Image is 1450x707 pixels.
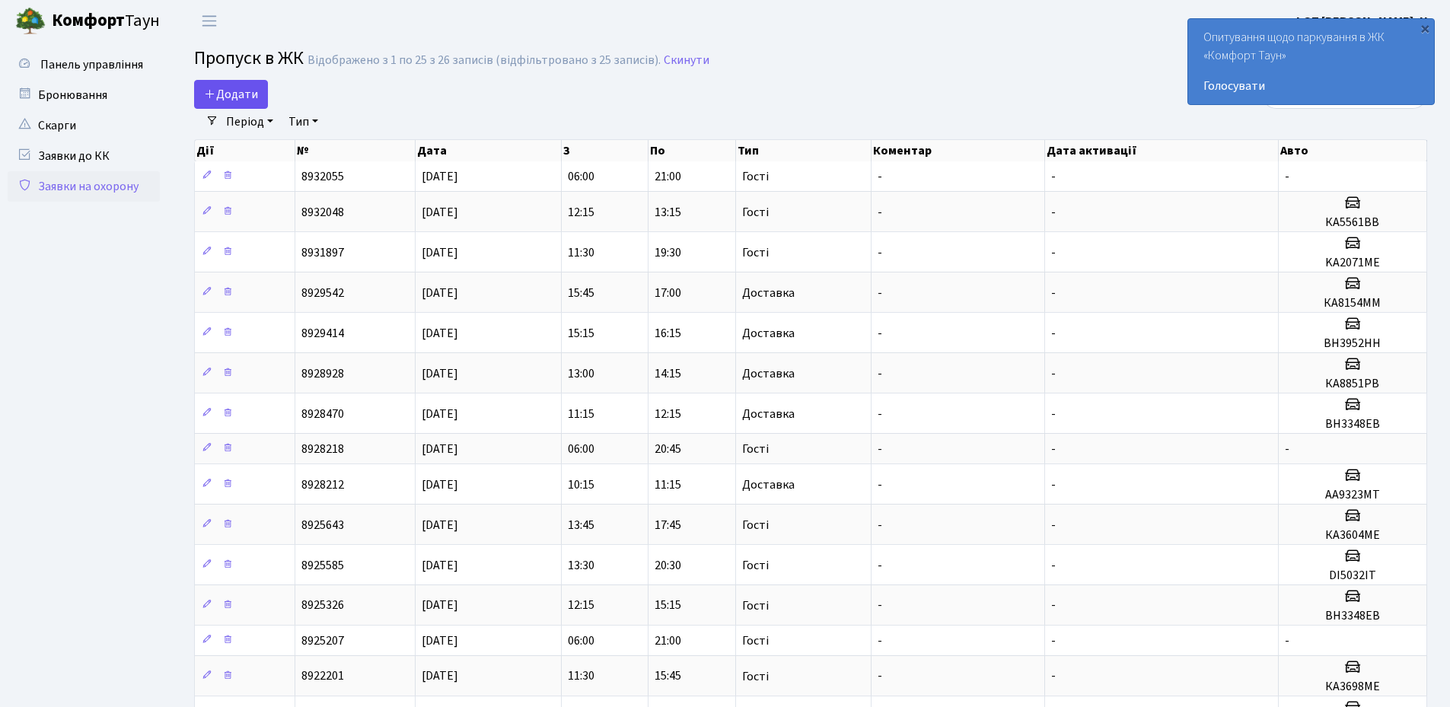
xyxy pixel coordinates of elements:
[562,140,649,161] th: З
[878,168,882,185] span: -
[742,479,795,491] span: Доставка
[15,6,46,37] img: logo.png
[655,597,681,614] span: 15:15
[422,244,458,261] span: [DATE]
[1285,377,1420,391] h5: КА8851РВ
[422,668,458,685] span: [DATE]
[1051,244,1056,261] span: -
[8,80,160,110] a: Бронювання
[1285,296,1420,311] h5: КА8154ММ
[52,8,160,34] span: Таун
[742,519,769,531] span: Гості
[742,206,769,218] span: Гості
[301,441,344,457] span: 8928218
[1051,285,1056,301] span: -
[878,557,882,574] span: -
[1279,140,1427,161] th: Авто
[8,110,160,141] a: Скарги
[1203,77,1419,95] a: Голосувати
[1051,365,1056,382] span: -
[568,365,594,382] span: 13:00
[422,285,458,301] span: [DATE]
[878,597,882,614] span: -
[878,668,882,685] span: -
[655,168,681,185] span: 21:00
[301,325,344,342] span: 8929414
[416,140,562,161] th: Дата
[568,517,594,533] span: 13:45
[742,327,795,339] span: Доставка
[301,517,344,533] span: 8925643
[742,247,769,259] span: Гості
[568,668,594,685] span: 11:30
[422,168,458,185] span: [DATE]
[1051,632,1056,649] span: -
[649,140,735,161] th: По
[742,368,795,380] span: Доставка
[422,204,458,221] span: [DATE]
[568,632,594,649] span: 06:00
[742,635,769,647] span: Гості
[301,204,344,221] span: 8932048
[301,632,344,649] span: 8925207
[742,600,769,612] span: Гості
[40,56,143,73] span: Панель управління
[878,632,882,649] span: -
[204,86,258,103] span: Додати
[568,406,594,422] span: 11:15
[422,365,458,382] span: [DATE]
[8,49,160,80] a: Панель управління
[655,285,681,301] span: 17:00
[568,204,594,221] span: 12:15
[1285,680,1420,694] h5: КА3698МЕ
[301,168,344,185] span: 8932055
[742,559,769,572] span: Гості
[742,408,795,420] span: Доставка
[422,517,458,533] span: [DATE]
[1417,21,1432,36] div: ×
[295,140,416,161] th: №
[422,325,458,342] span: [DATE]
[301,244,344,261] span: 8931897
[422,406,458,422] span: [DATE]
[742,443,769,455] span: Гості
[872,140,1045,161] th: Коментар
[878,406,882,422] span: -
[655,365,681,382] span: 14:15
[1285,568,1420,583] h5: DI5032IT
[1051,517,1056,533] span: -
[1285,256,1420,270] h5: KA2071ME
[282,109,324,135] a: Тип
[1285,215,1420,230] h5: КА5561ВВ
[195,140,295,161] th: Дії
[568,325,594,342] span: 15:15
[422,441,458,457] span: [DATE]
[308,53,661,68] div: Відображено з 1 по 25 з 26 записів (відфільтровано з 25 записів).
[1285,488,1420,502] h5: АА9323МТ
[1051,406,1056,422] span: -
[422,476,458,493] span: [DATE]
[742,670,769,683] span: Гості
[194,80,268,109] a: Додати
[736,140,872,161] th: Тип
[1285,632,1289,649] span: -
[742,170,769,183] span: Гості
[655,204,681,221] span: 13:15
[1051,476,1056,493] span: -
[568,557,594,574] span: 13:30
[878,285,882,301] span: -
[1045,140,1279,161] th: Дата активації
[878,244,882,261] span: -
[422,597,458,614] span: [DATE]
[878,476,882,493] span: -
[301,365,344,382] span: 8928928
[655,557,681,574] span: 20:30
[878,204,882,221] span: -
[1285,441,1289,457] span: -
[1285,609,1420,623] h5: ВН3348ЕВ
[422,557,458,574] span: [DATE]
[1051,204,1056,221] span: -
[1051,168,1056,185] span: -
[1285,528,1420,543] h5: КА3604МЕ
[878,325,882,342] span: -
